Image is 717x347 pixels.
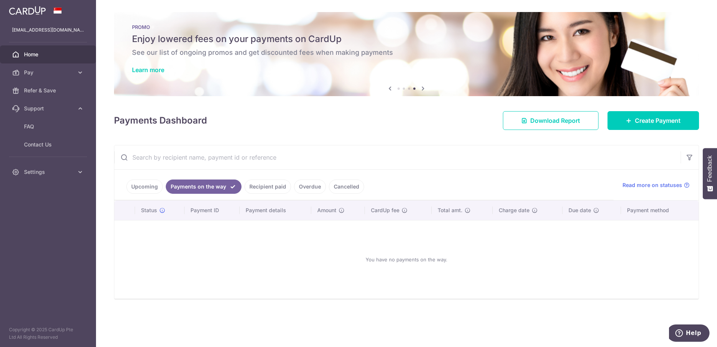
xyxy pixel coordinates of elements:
span: Download Report [530,116,580,125]
th: Payment ID [184,201,240,220]
span: Total amt. [438,207,462,214]
p: PROMO [132,24,681,30]
a: Payments on the way [166,180,241,194]
span: Create Payment [635,116,681,125]
span: Refer & Save [24,87,73,94]
a: Upcoming [126,180,163,194]
th: Payment details [240,201,311,220]
span: Settings [24,168,73,176]
th: Payment method [621,201,699,220]
a: Read more on statuses [622,181,690,189]
a: Recipient paid [244,180,291,194]
div: You have no payments on the way. [123,226,690,293]
h5: Enjoy lowered fees on your payments on CardUp [132,33,681,45]
span: Status [141,207,157,214]
span: CardUp fee [371,207,399,214]
iframe: Opens a widget where you can find more information [669,324,709,343]
img: CardUp [9,6,46,15]
a: Overdue [294,180,326,194]
input: Search by recipient name, payment id or reference [114,145,681,169]
span: Charge date [499,207,529,214]
span: Pay [24,69,73,76]
span: Support [24,105,73,112]
a: Cancelled [329,180,364,194]
p: [EMAIL_ADDRESS][DOMAIN_NAME] [12,26,84,34]
span: Amount [317,207,336,214]
a: Create Payment [607,111,699,130]
span: Due date [568,207,591,214]
button: Feedback - Show survey [703,148,717,199]
span: Feedback [706,155,713,182]
h4: Payments Dashboard [114,114,207,127]
span: Home [24,51,73,58]
a: Learn more [132,66,164,74]
a: Download Report [503,111,598,130]
span: Contact Us [24,141,73,148]
span: Read more on statuses [622,181,682,189]
img: Latest Promos banner [114,12,699,96]
span: FAQ [24,123,73,130]
h6: See our list of ongoing promos and get discounted fees when making payments [132,48,681,57]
